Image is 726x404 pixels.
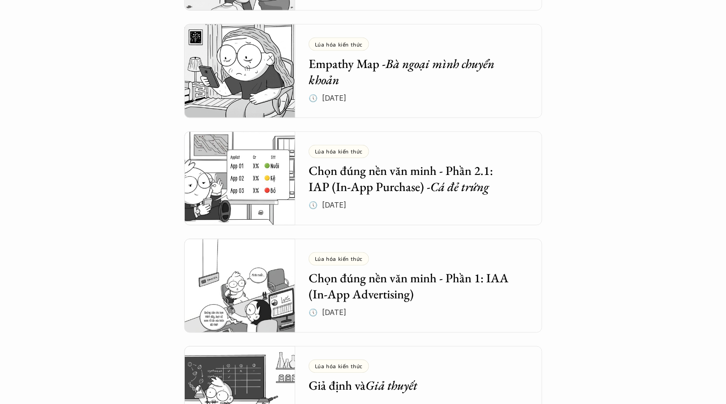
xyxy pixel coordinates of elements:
p: 🕔 [DATE] [309,306,346,319]
a: Lúa hóa kiến thứcChọn đúng nền văn minh - Phần 1: IAA (In-App Advertising)🕔 [DATE] [184,239,542,333]
p: 🕔 [DATE] [309,91,346,105]
h5: Giả định và [309,378,515,394]
em: Bà ngoại mình chuyển khoản [309,55,497,88]
p: 🕔 [DATE] [309,199,346,212]
h5: Chọn đúng nền văn minh - Phần 1: IAA (In-App Advertising) [309,270,515,303]
a: Lúa hóa kiến thứcChọn đúng nền văn minh - Phần 2.1: IAP (In-App Purchase) -Cá đẻ trứng🕔 [DATE] [184,132,542,225]
p: Lúa hóa kiến thức [315,41,363,47]
a: Lúa hóa kiến thứcEmpathy Map -Bà ngoại mình chuyển khoản🕔 [DATE] [184,24,542,118]
em: Cá đẻ trứng [430,179,489,195]
p: Lúa hóa kiến thức [315,256,363,262]
p: Lúa hóa kiến thức [315,149,363,155]
p: Lúa hóa kiến thức [315,363,363,370]
em: Giả thuyết [365,378,417,394]
h5: Empathy Map - [309,55,515,88]
h5: Chọn đúng nền văn minh - Phần 2.1: IAP (In-App Purchase) - [309,163,515,196]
